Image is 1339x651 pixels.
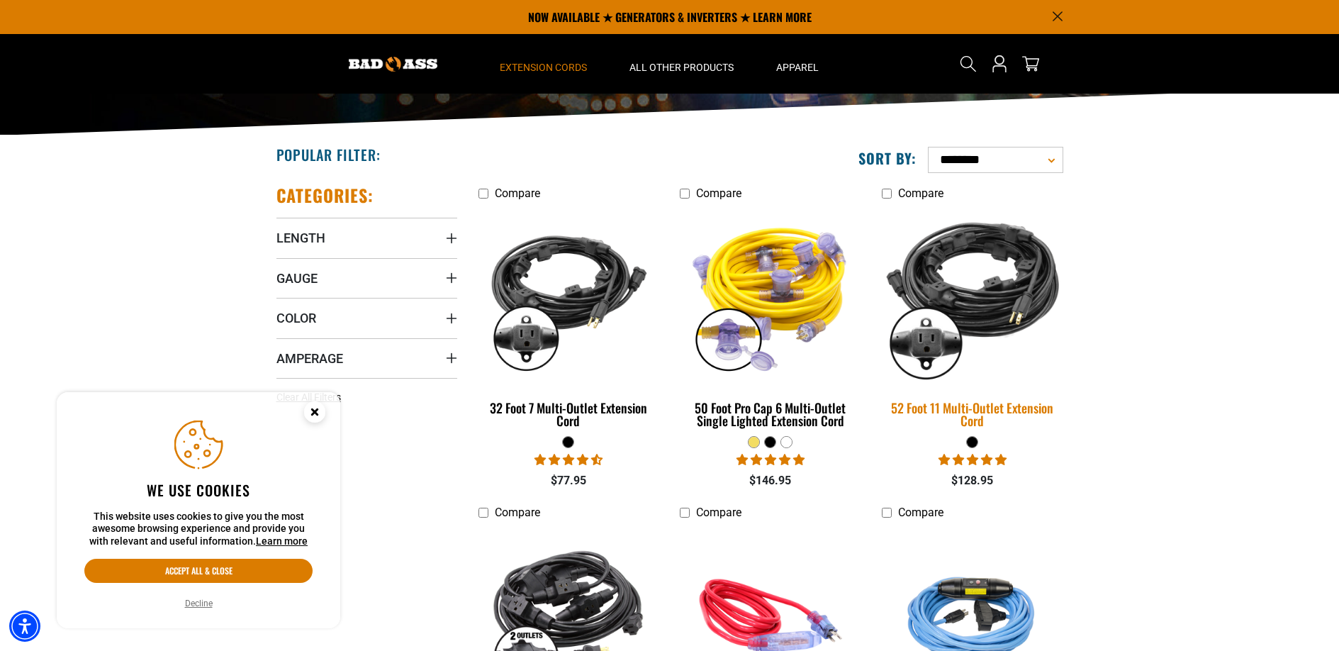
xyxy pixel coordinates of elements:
[276,298,457,338] summary: Color
[680,401,861,427] div: 50 Foot Pro Cap 6 Multi-Outlet Single Lighted Extension Cord
[276,310,316,326] span: Color
[276,258,457,298] summary: Gauge
[495,187,540,200] span: Compare
[882,472,1063,489] div: $128.95
[276,350,343,367] span: Amperage
[276,338,457,378] summary: Amperage
[696,187,741,200] span: Compare
[57,392,340,629] aside: Cookie Consent
[349,57,437,72] img: Bad Ass Extension Cords
[276,391,341,403] span: Clear All Filters
[276,270,318,286] span: Gauge
[276,390,347,405] a: Clear All Filters
[479,214,658,377] img: black
[478,472,659,489] div: $77.95
[776,61,819,74] span: Apparel
[84,559,313,583] button: Accept all & close
[882,401,1063,427] div: 52 Foot 11 Multi-Outlet Extension Cord
[681,214,860,377] img: yellow
[276,230,325,246] span: Length
[957,52,980,75] summary: Search
[680,472,861,489] div: $146.95
[84,481,313,499] h2: We use cookies
[1019,55,1042,72] a: cart
[736,453,805,467] span: 4.80 stars
[898,506,943,519] span: Compare
[534,453,603,467] span: 4.68 stars
[858,149,917,167] label: Sort by:
[988,34,1011,94] a: Open this option
[755,34,840,94] summary: Apparel
[478,401,659,427] div: 32 Foot 7 Multi-Outlet Extension Cord
[478,207,659,435] a: black 32 Foot 7 Multi-Outlet Extension Cord
[939,453,1007,467] span: 4.95 stars
[495,506,540,519] span: Compare
[478,34,608,94] summary: Extension Cords
[882,207,1063,435] a: black 52 Foot 11 Multi-Outlet Extension Cord
[696,506,741,519] span: Compare
[898,187,943,200] span: Compare
[84,511,313,548] p: This website uses cookies to give you the most awesome browsing experience and provide you with r...
[181,596,217,611] button: Decline
[873,205,1072,386] img: black
[608,34,755,94] summary: All Other Products
[276,218,457,257] summary: Length
[9,611,40,642] div: Accessibility Menu
[276,145,381,164] h2: Popular Filter:
[680,207,861,435] a: yellow 50 Foot Pro Cap 6 Multi-Outlet Single Lighted Extension Cord
[289,392,340,436] button: Close this option
[256,535,308,547] a: This website uses cookies to give you the most awesome browsing experience and provide you with r...
[629,61,734,74] span: All Other Products
[500,61,587,74] span: Extension Cords
[276,184,374,206] h2: Categories:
